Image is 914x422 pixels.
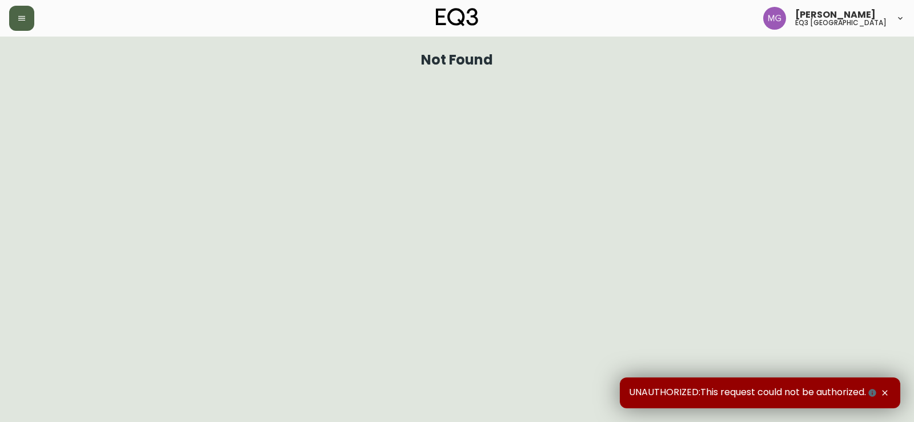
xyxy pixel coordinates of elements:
h5: eq3 [GEOGRAPHIC_DATA] [795,19,887,26]
span: UNAUTHORIZED:This request could not be authorized. [629,387,879,399]
img: de8837be2a95cd31bb7c9ae23fe16153 [763,7,786,30]
span: [PERSON_NAME] [795,10,876,19]
h1: Not Found [421,55,494,65]
img: logo [436,8,478,26]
